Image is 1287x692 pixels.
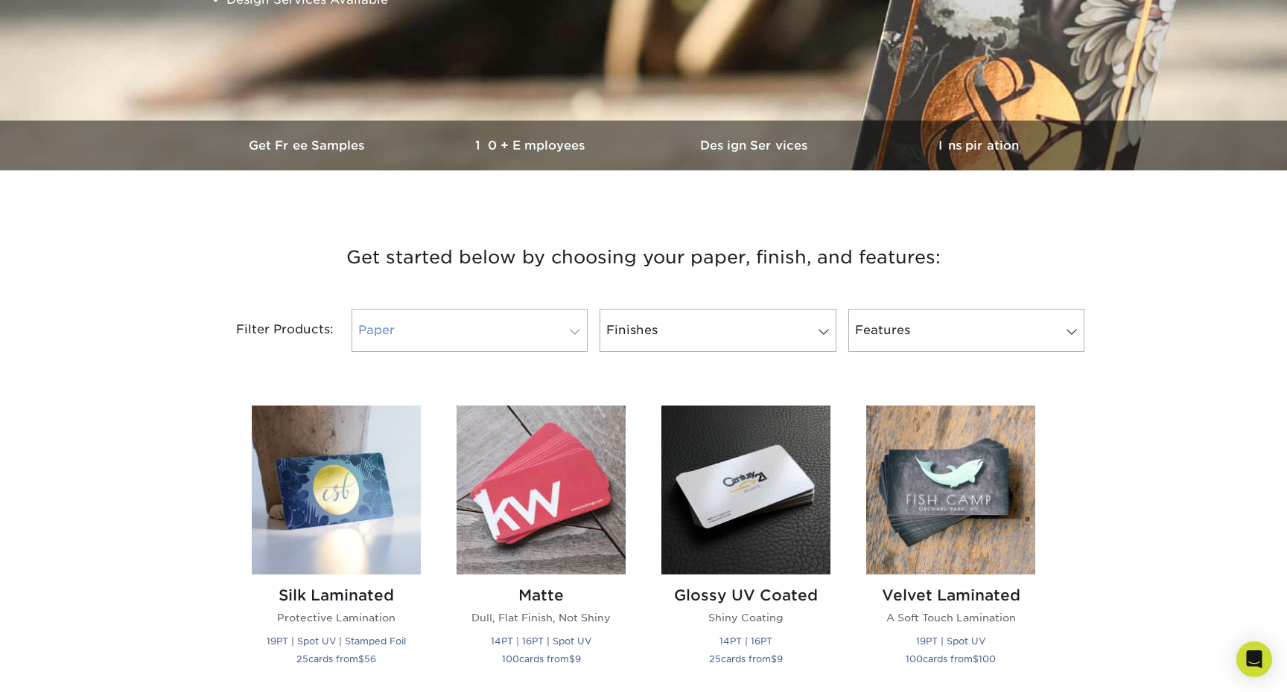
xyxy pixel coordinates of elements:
span: 100 [906,653,923,664]
a: Velvet Laminated Business Cards Velvet Laminated A Soft Touch Lamination 19PT | Spot UV 100cards ... [866,406,1035,685]
span: $ [569,653,575,664]
p: A Soft Touch Lamination [866,610,1035,625]
img: Silk Laminated Business Cards [252,406,421,574]
h3: Design Services [643,138,867,153]
span: 25 [709,653,721,664]
small: cards from [502,653,581,664]
span: 100 [979,653,996,664]
a: Glossy UV Coated Business Cards Glossy UV Coated Shiny Coating 14PT | 16PT 25cards from$9 [661,406,830,685]
span: 9 [575,653,581,664]
small: cards from [296,653,376,664]
small: 14PT | 16PT | Spot UV [491,635,591,647]
a: Paper [352,309,588,352]
small: 19PT | Spot UV | Stamped Foil [267,635,406,647]
h2: Silk Laminated [252,586,421,604]
a: 10+ Employees [420,121,643,170]
a: Silk Laminated Business Cards Silk Laminated Protective Lamination 19PT | Spot UV | Stamped Foil ... [252,406,421,685]
h3: Get Free Samples [197,138,420,153]
h3: Inspiration [867,138,1090,153]
span: 9 [777,653,783,664]
small: cards from [906,653,996,664]
img: Velvet Laminated Business Cards [866,406,1035,574]
span: 56 [364,653,376,664]
h2: Velvet Laminated [866,586,1035,604]
span: $ [973,653,979,664]
small: 14PT | 16PT [719,635,772,647]
span: 100 [502,653,519,664]
p: Dull, Flat Finish, Not Shiny [457,610,626,625]
small: 19PT | Spot UV [916,635,985,647]
p: Shiny Coating [661,610,830,625]
a: Features [848,309,1084,352]
iframe: Google Customer Reviews [4,647,127,687]
h2: Matte [457,586,626,604]
h3: 10+ Employees [420,138,643,153]
a: Matte Business Cards Matte Dull, Flat Finish, Not Shiny 14PT | 16PT | Spot UV 100cards from$9 [457,406,626,685]
a: Inspiration [867,121,1090,170]
div: Open Intercom Messenger [1236,641,1272,677]
span: 25 [296,653,308,664]
h2: Glossy UV Coated [661,586,830,604]
small: cards from [709,653,783,664]
a: Get Free Samples [197,121,420,170]
span: $ [771,653,777,664]
div: Filter Products: [197,309,346,352]
img: Matte Business Cards [457,406,626,574]
p: Protective Lamination [252,610,421,625]
a: Design Services [643,121,867,170]
a: Finishes [600,309,836,352]
img: Glossy UV Coated Business Cards [661,406,830,574]
span: $ [358,653,364,664]
h3: Get started below by choosing your paper, finish, and features: [208,224,1079,291]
